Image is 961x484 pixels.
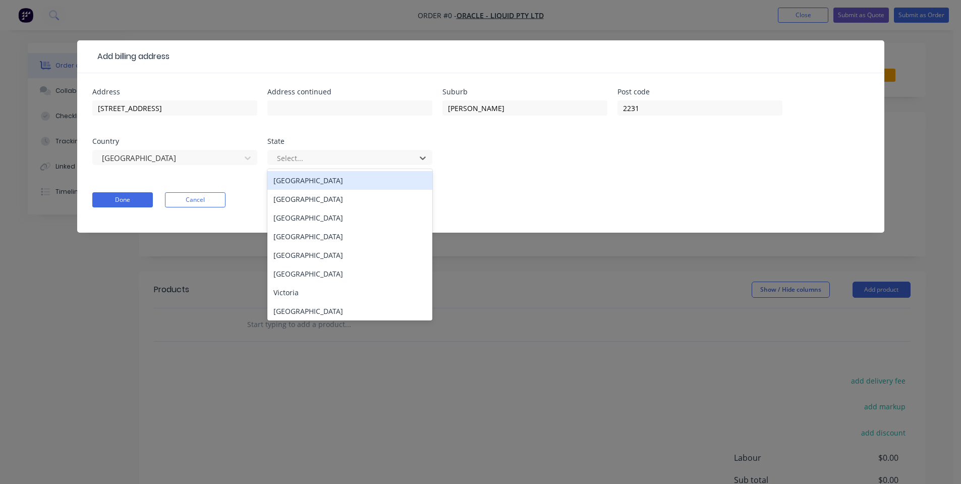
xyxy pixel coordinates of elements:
button: Cancel [165,192,225,207]
div: Post code [617,88,782,95]
div: [GEOGRAPHIC_DATA] [267,246,432,264]
div: [GEOGRAPHIC_DATA] [267,227,432,246]
div: [GEOGRAPHIC_DATA] [267,264,432,283]
div: Add billing address [92,50,169,63]
div: [GEOGRAPHIC_DATA] [267,302,432,320]
div: [GEOGRAPHIC_DATA] [267,208,432,227]
div: [GEOGRAPHIC_DATA] [267,171,432,190]
div: [GEOGRAPHIC_DATA] [267,190,432,208]
div: State [267,138,432,145]
div: Country [92,138,257,145]
button: Done [92,192,153,207]
div: Suburb [442,88,607,95]
div: Address continued [267,88,432,95]
div: Victoria [267,283,432,302]
div: Address [92,88,257,95]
